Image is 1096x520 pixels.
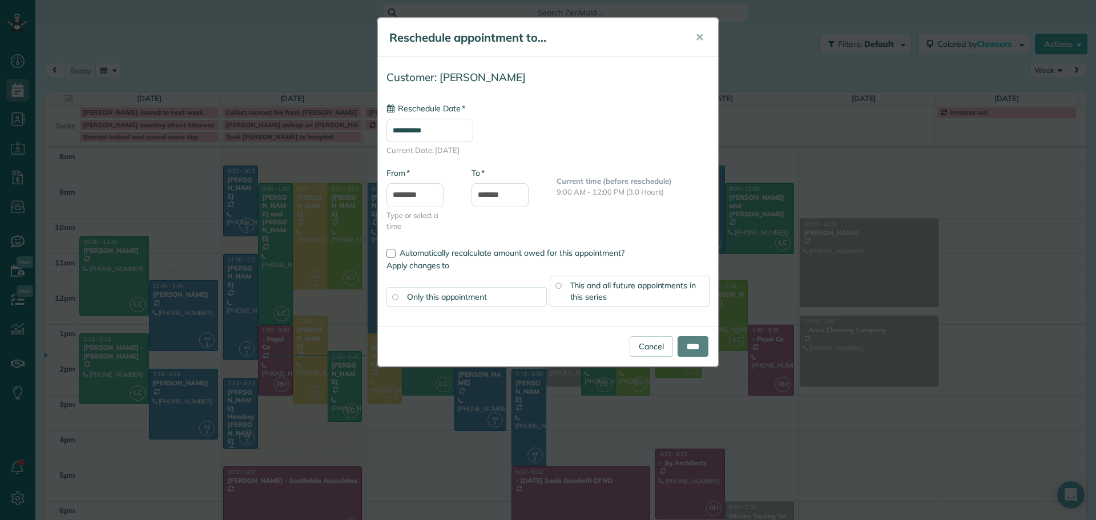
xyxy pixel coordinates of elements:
[386,103,465,114] label: Reschedule Date
[695,31,704,44] span: ✕
[400,248,624,258] span: Automatically recalculate amount owed for this appointment?
[472,167,485,179] label: To
[386,210,454,232] span: Type or select a time
[557,176,672,186] b: Current time (before reschedule)
[392,294,398,300] input: Only this appointment
[386,260,710,271] label: Apply changes to
[557,187,710,197] p: 9:00 AM - 12:00 PM (3.0 Hours)
[555,283,561,288] input: This and all future appointments in this series
[386,145,710,156] span: Current Date: [DATE]
[407,292,487,302] span: Only this appointment
[570,280,696,302] span: This and all future appointments in this series
[630,336,673,357] a: Cancel
[386,167,410,179] label: From
[389,30,679,46] h5: Reschedule appointment to...
[386,71,710,83] h4: Customer: [PERSON_NAME]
